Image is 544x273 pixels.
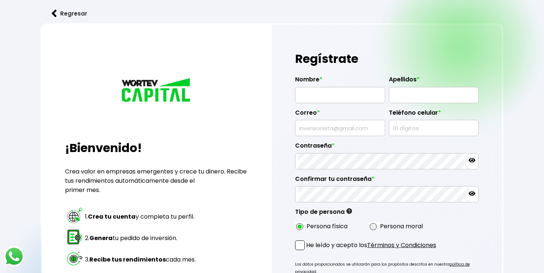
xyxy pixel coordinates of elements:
label: Persona física [307,222,348,231]
img: logo_wortev_capital [120,77,194,104]
label: Teléfono celular [389,109,479,120]
img: paso 3 [66,250,83,267]
td: 2. tu pedido de inversión. [85,228,196,249]
button: Regresar [41,4,98,23]
label: Confirmar tu contraseña [295,175,479,186]
img: logos_whatsapp-icon.242b2217.svg [4,246,24,267]
label: Apellidos [389,76,479,87]
a: Términos y Condiciones [367,241,436,249]
label: Persona moral [380,222,423,231]
input: 10 dígitos [392,120,476,136]
h2: ¡Bienvenido! [65,139,249,157]
img: flecha izquierda [52,10,57,17]
img: paso 1 [66,207,83,224]
strong: Genera [89,234,113,242]
p: He leído y acepto los [306,240,436,250]
p: Crea valor en empresas emergentes y crece tu dinero. Recibe tus rendimientos automáticamente desd... [65,167,249,195]
a: flecha izquierdaRegresar [41,4,503,23]
h1: Regístrate [295,48,479,70]
td: 1. y completa tu perfil. [85,206,196,227]
input: inversionista@gmail.com [298,120,382,136]
strong: Recibe tus rendimientos [89,255,166,264]
label: Contraseña [295,142,479,153]
label: Correo [295,109,385,120]
strong: Crea tu cuenta [88,212,136,221]
img: gfR76cHglkPwleuBLjWdxeZVvX9Wp6JBDmjRYY8JYDQn16A2ICN00zLTgIroGa6qie5tIuWH7V3AapTKqzv+oMZsGfMUqL5JM... [346,208,352,214]
label: Tipo de persona [295,208,352,219]
td: 3. cada mes. [85,249,196,270]
label: Nombre [295,76,385,87]
img: paso 2 [66,228,83,246]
